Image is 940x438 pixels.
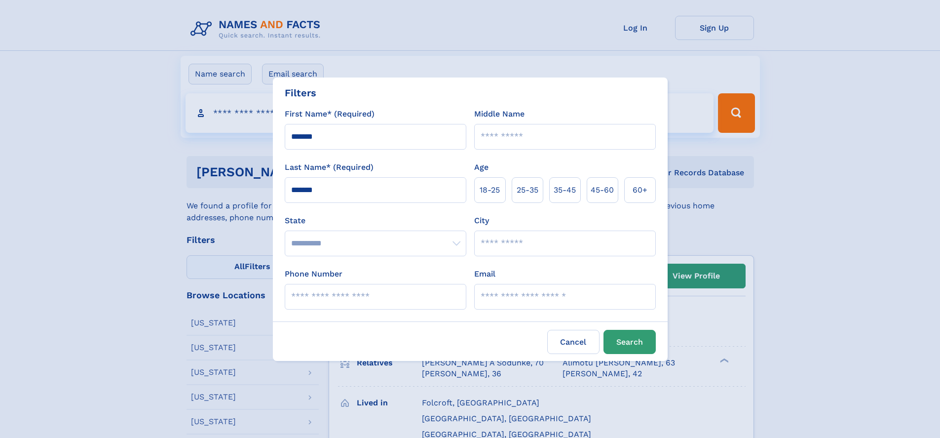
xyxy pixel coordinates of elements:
div: Filters [285,85,316,100]
label: Last Name* (Required) [285,161,374,173]
label: State [285,215,466,227]
span: 18‑25 [480,184,500,196]
label: Age [474,161,489,173]
label: Middle Name [474,108,525,120]
span: 25‑35 [517,184,538,196]
span: 45‑60 [591,184,614,196]
button: Search [603,330,656,354]
label: Phone Number [285,268,342,280]
span: 60+ [633,184,647,196]
span: 35‑45 [554,184,576,196]
label: Cancel [547,330,600,354]
label: First Name* (Required) [285,108,375,120]
label: City [474,215,489,227]
label: Email [474,268,495,280]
